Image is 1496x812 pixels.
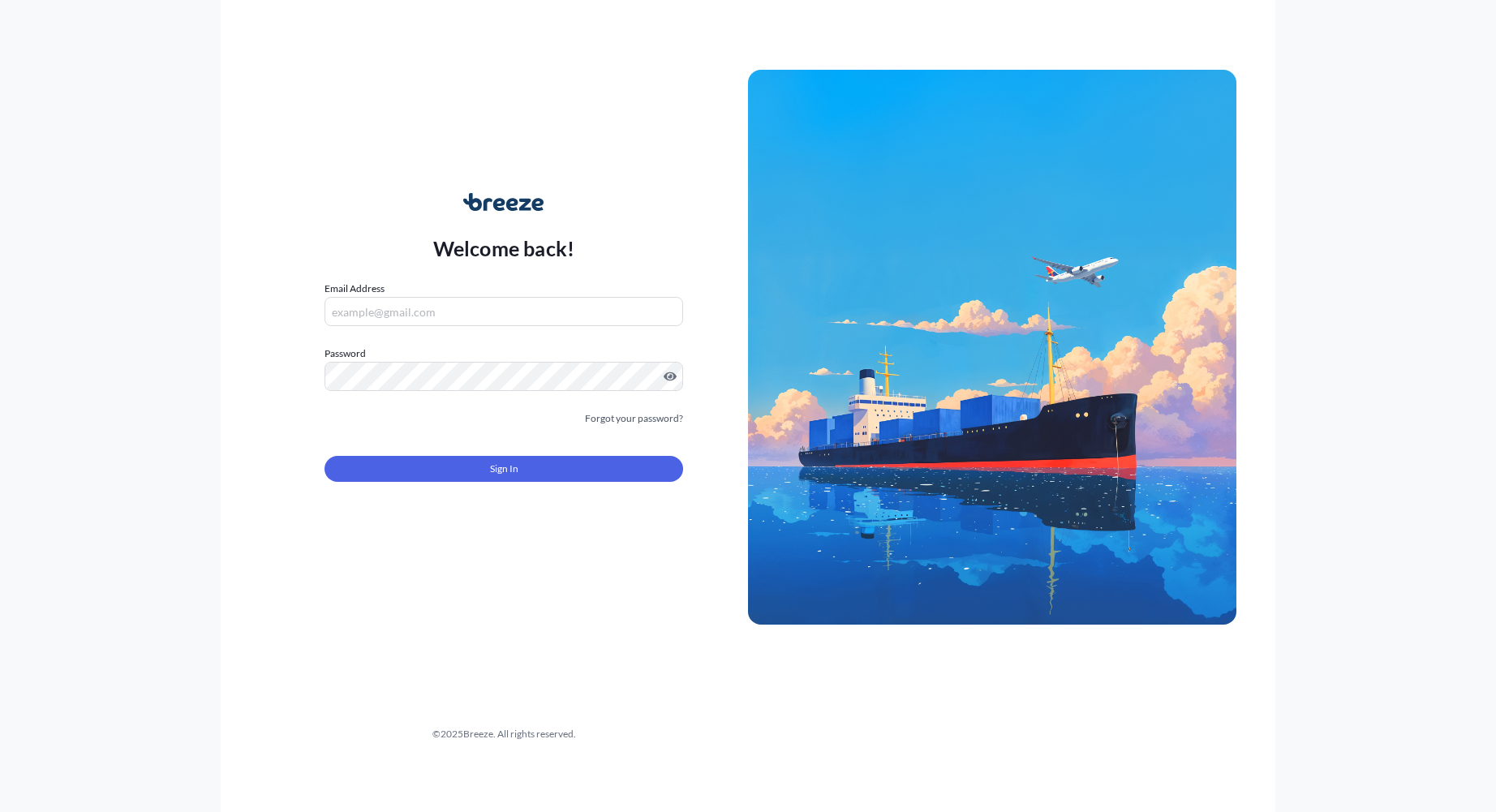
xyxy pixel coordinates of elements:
input: example@gmail.com [325,297,683,326]
a: Forgot your password? [585,410,683,427]
button: Show password [664,370,677,383]
div: © 2025 Breeze. All rights reserved. [260,726,748,742]
span: Sign In [490,461,518,477]
label: Email Address [325,281,385,297]
p: Welcome back! [433,235,575,261]
button: Sign In [325,456,683,482]
label: Password [325,346,683,362]
img: Ship illustration [748,70,1236,625]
